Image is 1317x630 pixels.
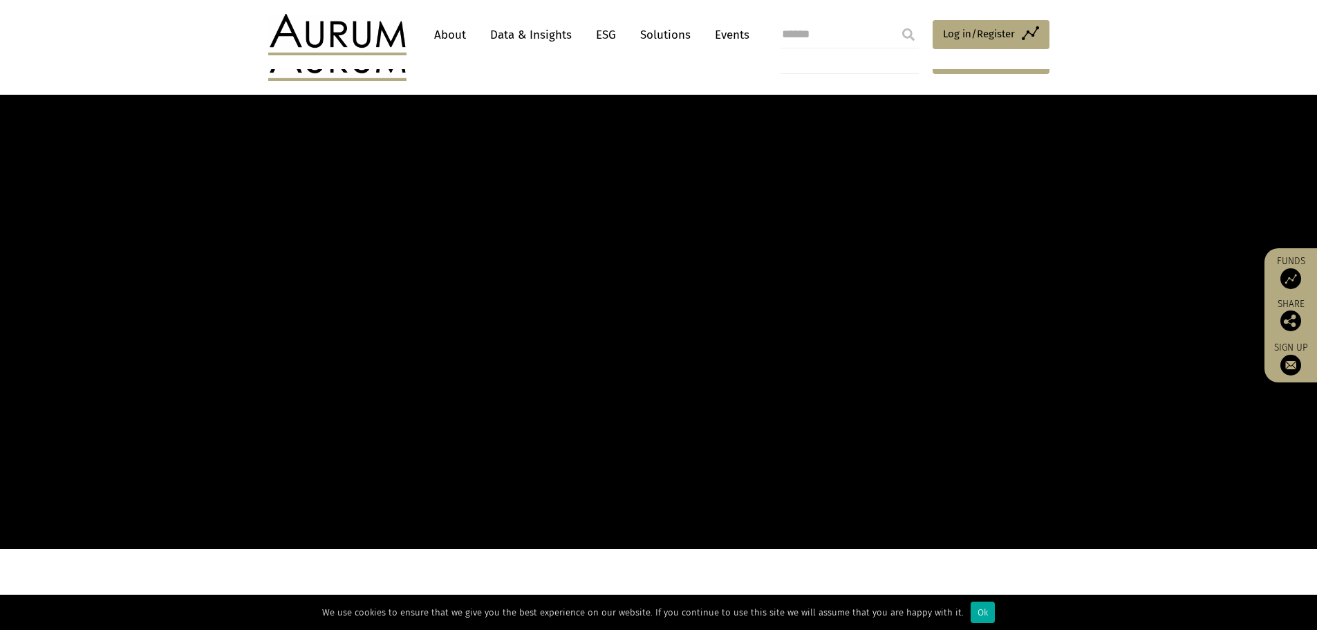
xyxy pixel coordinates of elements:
a: About [427,22,473,48]
a: Solutions [633,22,698,48]
a: Sign up [1271,342,1310,376]
a: ESG [589,22,623,48]
a: Log in/Register [933,20,1049,49]
div: Ok [971,602,995,623]
img: Access Funds [1280,268,1301,289]
img: Aurum [268,14,407,55]
a: Events [708,22,749,48]
img: Share this post [1280,311,1301,331]
a: Data & Insights [483,22,579,48]
div: Share [1271,299,1310,331]
input: Submit [895,21,922,48]
a: Funds [1271,255,1310,289]
img: Sign up to our newsletter [1280,355,1301,376]
span: Log in/Register [943,26,1015,42]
